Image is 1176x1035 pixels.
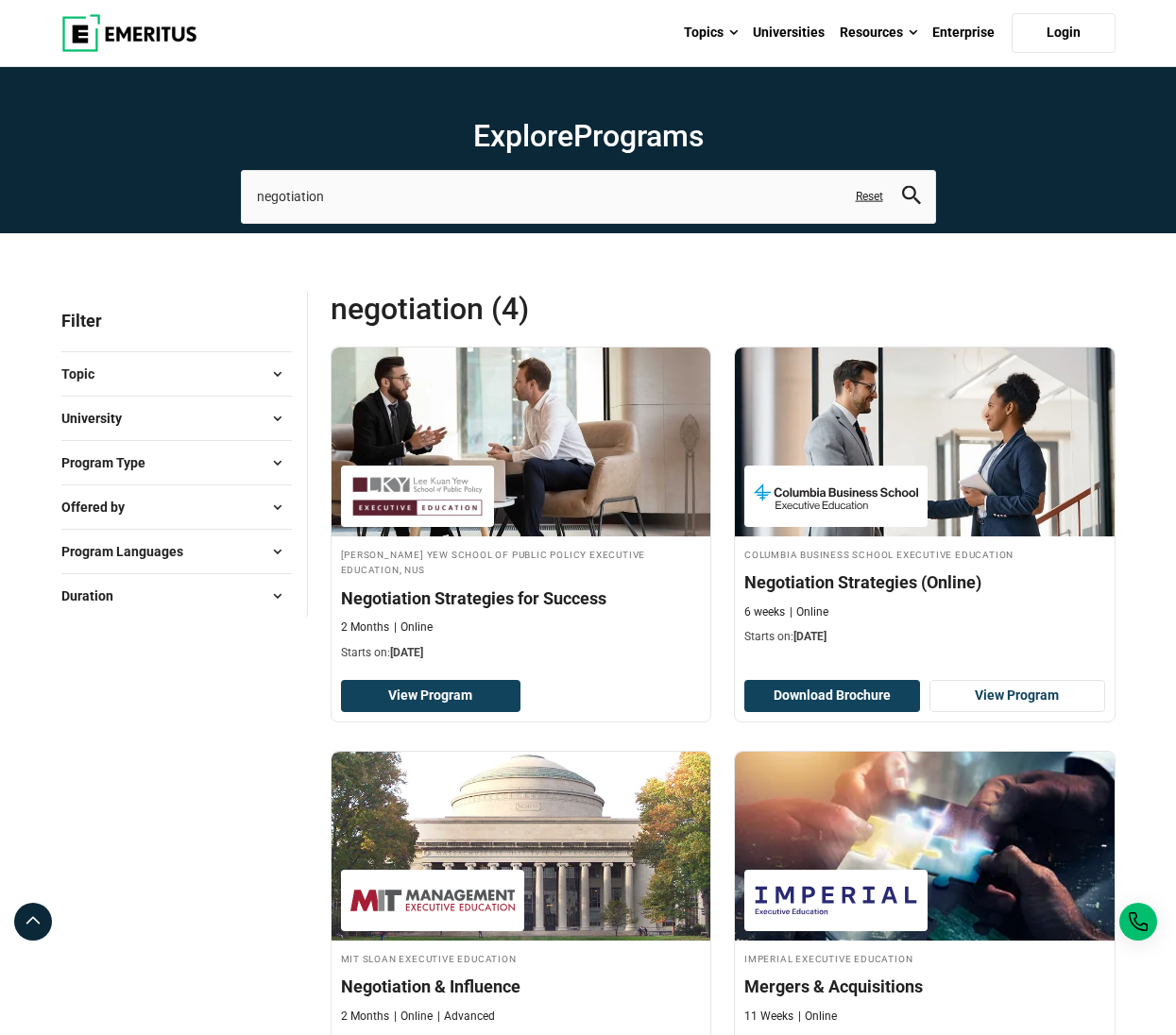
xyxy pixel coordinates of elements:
[790,604,828,620] p: Online
[350,475,485,517] img: Lee Kuan Yew School of Public Policy Executive Education, NUS
[61,497,140,517] span: Offered by
[341,950,702,966] h4: MIT Sloan Executive Education
[744,570,1105,594] h4: Negotiation Strategies (Online)
[902,186,921,208] button: search
[332,348,711,536] img: Negotiation Strategies for Success | Online Leadership Course
[61,360,292,388] button: Topic
[61,290,292,351] p: Filter
[798,1009,837,1025] p: Online
[744,950,1105,966] h4: Imperial Executive Education
[241,117,936,155] h1: Explore
[735,752,1115,941] img: Mergers & Acquisitions | Online Finance Course
[61,364,110,384] span: Topic
[744,546,1105,562] h4: Columbia Business School Executive Education
[241,170,936,223] input: search-page
[341,619,389,636] p: 2 Months
[902,191,921,209] a: search
[754,475,918,517] img: Columbia Business School Executive Education
[929,680,1105,712] a: View Program
[341,975,702,998] h4: Negotiation & Influence
[61,537,292,566] button: Program Languages
[341,680,521,712] a: View Program
[61,449,292,477] button: Program Type
[61,408,137,429] span: University
[61,452,161,473] span: Program Type
[341,1009,389,1025] p: 2 Months
[390,646,423,659] span: [DATE]
[61,582,292,610] button: Duration
[744,1009,793,1025] p: 11 Weeks
[754,879,918,922] img: Imperial Executive Education
[437,1009,495,1025] p: Advanced
[341,645,702,661] p: Starts on:
[341,586,702,610] h4: Negotiation Strategies for Success
[735,348,1115,536] img: Negotiation Strategies (Online) | Online Business Management Course
[394,619,433,636] p: Online
[61,493,292,521] button: Offered by
[735,348,1115,655] a: Business Management Course by Columbia Business School Executive Education - September 25, 2025 C...
[744,629,1105,645] p: Starts on:
[61,541,198,562] span: Program Languages
[331,290,724,328] span: negotiation (4)
[350,879,515,922] img: MIT Sloan Executive Education
[341,546,702,578] h4: [PERSON_NAME] Yew School of Public Policy Executive Education, NUS
[332,348,711,670] a: Leadership Course by Lee Kuan Yew School of Public Policy Executive Education, NUS - September 30...
[332,752,711,941] img: Negotiation & Influence | Online Leadership Course
[793,630,827,643] span: [DATE]
[394,1009,433,1025] p: Online
[1012,13,1116,53] a: Login
[61,404,292,433] button: University
[573,118,704,154] span: Programs
[744,975,1105,998] h4: Mergers & Acquisitions
[61,585,128,606] span: Duration
[744,604,785,620] p: 6 weeks
[856,189,883,205] a: Reset search
[744,680,920,712] button: Download Brochure
[332,752,711,1034] a: Leadership Course by MIT Sloan Executive Education - MIT Sloan Executive Education MIT Sloan Exec...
